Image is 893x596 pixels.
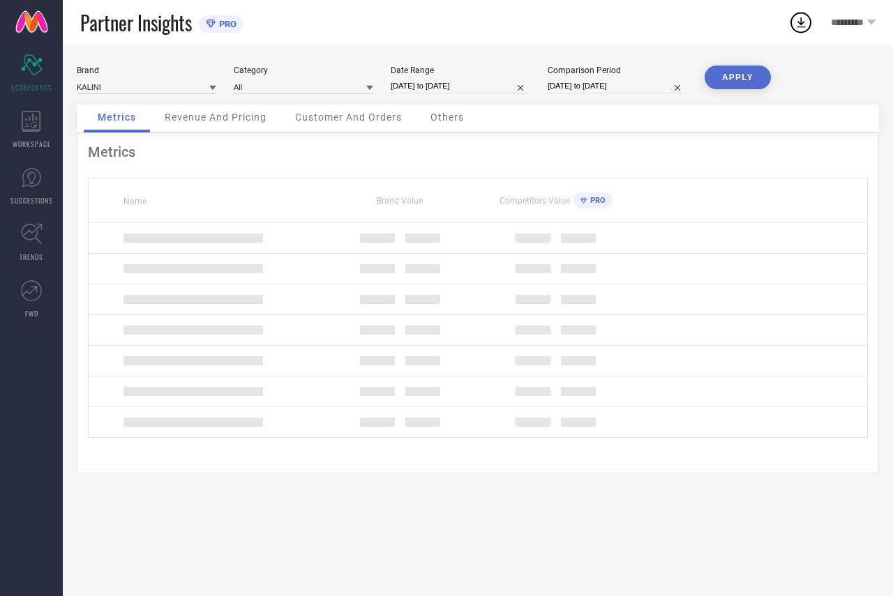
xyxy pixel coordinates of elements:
div: Comparison Period [548,66,687,75]
button: APPLY [705,66,771,89]
div: Metrics [88,144,868,160]
input: Select comparison period [548,79,687,93]
div: Category [234,66,373,75]
span: Partner Insights [80,8,192,37]
div: Date Range [391,66,530,75]
span: Competitors Value [500,196,570,206]
span: Brand Value [377,196,423,206]
span: SCORECARDS [11,82,52,93]
span: WORKSPACE [13,139,51,149]
span: Others [430,112,464,123]
span: Revenue And Pricing [165,112,267,123]
span: TRENDS [20,252,43,262]
span: Customer And Orders [295,112,402,123]
span: Metrics [98,112,136,123]
input: Select date range [391,79,530,93]
div: Open download list [788,10,813,35]
span: FWD [25,308,38,319]
span: PRO [216,19,237,29]
span: Name [123,197,147,206]
span: PRO [587,196,606,205]
div: Brand [77,66,216,75]
span: SUGGESTIONS [10,195,53,206]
